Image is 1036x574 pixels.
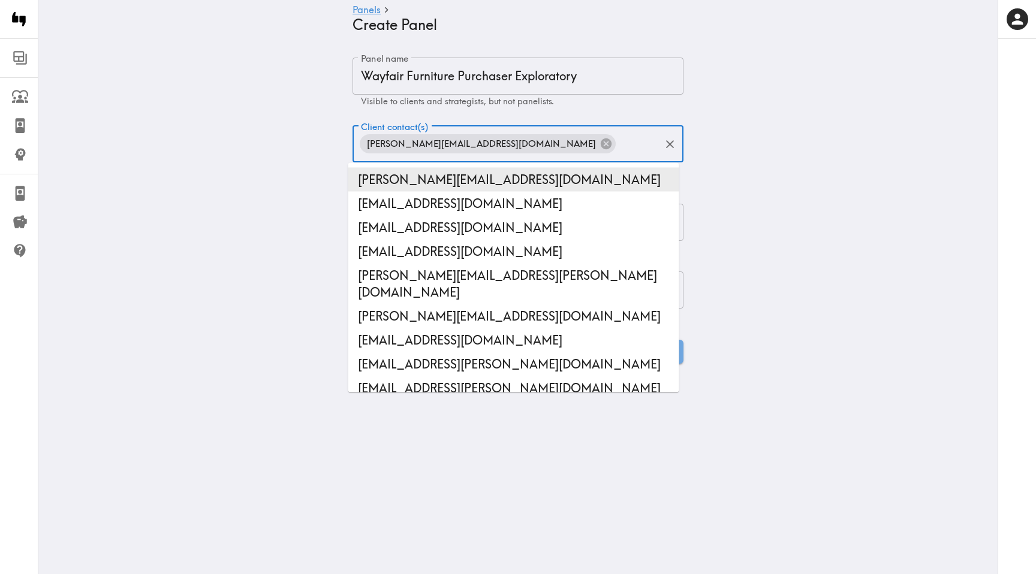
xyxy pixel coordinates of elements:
li: [PERSON_NAME][EMAIL_ADDRESS][DOMAIN_NAME] [348,168,679,192]
li: [PERSON_NAME][EMAIL_ADDRESS][PERSON_NAME][DOMAIN_NAME] [348,264,679,304]
img: Instapanel [7,7,31,31]
li: [PERSON_NAME][EMAIL_ADDRESS][DOMAIN_NAME] [348,304,679,328]
span: [PERSON_NAME][EMAIL_ADDRESS][DOMAIN_NAME] [360,135,603,153]
li: [EMAIL_ADDRESS][DOMAIN_NAME] [348,216,679,240]
div: [PERSON_NAME][EMAIL_ADDRESS][DOMAIN_NAME] [360,134,616,153]
li: [EMAIL_ADDRESS][DOMAIN_NAME] [348,240,679,264]
label: Client contact(s) [361,120,428,134]
span: Visible to clients and strategists, but not panelists. [361,96,554,107]
li: [EMAIL_ADDRESS][DOMAIN_NAME] [348,328,679,352]
li: [EMAIL_ADDRESS][PERSON_NAME][DOMAIN_NAME] [348,376,679,400]
button: Clear [661,135,679,153]
a: Panels [353,5,381,16]
li: [EMAIL_ADDRESS][PERSON_NAME][DOMAIN_NAME] [348,352,679,376]
label: Panel name [361,52,409,65]
h4: Create Panel [353,16,674,34]
li: [EMAIL_ADDRESS][DOMAIN_NAME] [348,192,679,216]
